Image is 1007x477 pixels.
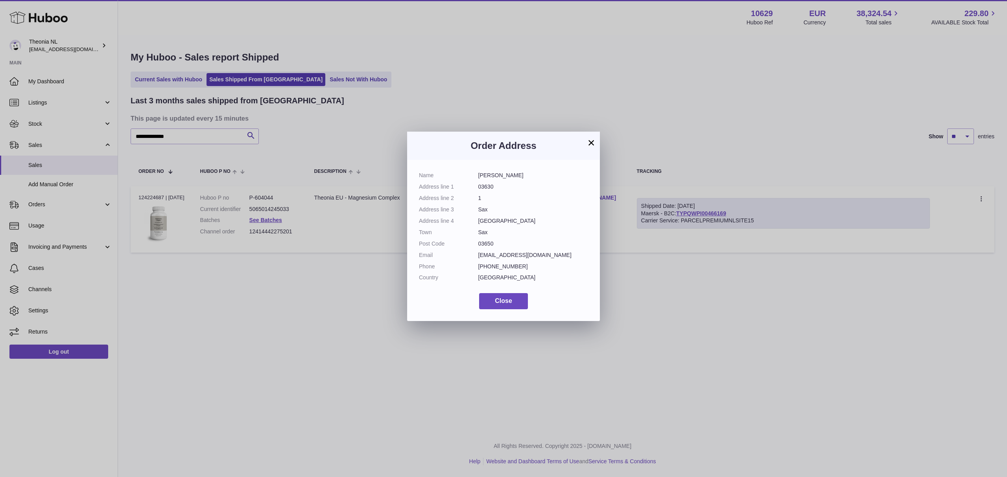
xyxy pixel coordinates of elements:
[419,172,478,179] dt: Name
[478,172,588,179] dd: [PERSON_NAME]
[419,183,478,191] dt: Address line 1
[419,229,478,236] dt: Town
[495,297,512,304] span: Close
[419,240,478,248] dt: Post Code
[419,194,478,202] dt: Address line 2
[419,274,478,281] dt: Country
[478,183,588,191] dd: 03630
[419,139,588,152] h3: Order Address
[419,263,478,270] dt: Phone
[419,206,478,213] dt: Address line 3
[419,251,478,259] dt: Email
[478,240,588,248] dd: 03650
[478,217,588,225] dd: [GEOGRAPHIC_DATA]
[478,263,588,270] dd: [PHONE_NUMBER]
[419,217,478,225] dt: Address line 4
[478,274,588,281] dd: [GEOGRAPHIC_DATA]
[478,251,588,259] dd: [EMAIL_ADDRESS][DOMAIN_NAME]
[478,229,588,236] dd: Sax
[479,293,528,309] button: Close
[478,194,588,202] dd: 1
[478,206,588,213] dd: Sax
[586,138,596,147] button: ×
